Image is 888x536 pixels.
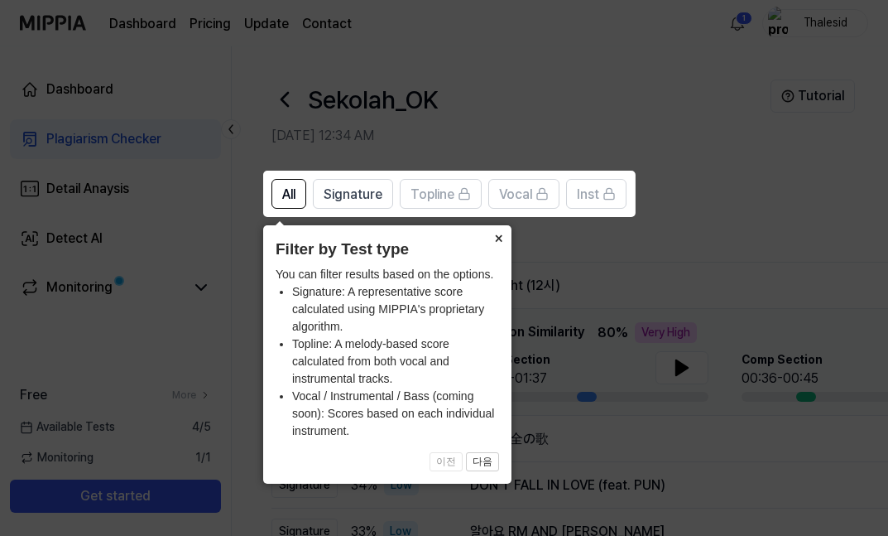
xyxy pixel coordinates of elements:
[566,179,626,209] button: Inst
[313,179,393,209] button: Signature
[282,185,295,205] span: All
[488,179,559,209] button: Vocal
[324,185,382,205] span: Signature
[466,452,499,472] button: 다음
[485,225,511,249] button: Close
[271,179,306,209] button: All
[577,185,599,205] span: Inst
[410,185,454,205] span: Topline
[276,238,499,262] header: Filter by Test type
[400,179,482,209] button: Topline
[499,185,532,205] span: Vocal
[292,283,499,336] li: Signature: A representative score calculated using MIPPIA's proprietary algorithm.
[292,336,499,388] li: Topline: A melody-based score calculated from both vocal and instrumental tracks.
[292,388,499,440] li: Vocal / Instrumental / Bass (coming soon): Scores based on each individual instrument.
[276,266,499,440] div: You can filter results based on the options.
